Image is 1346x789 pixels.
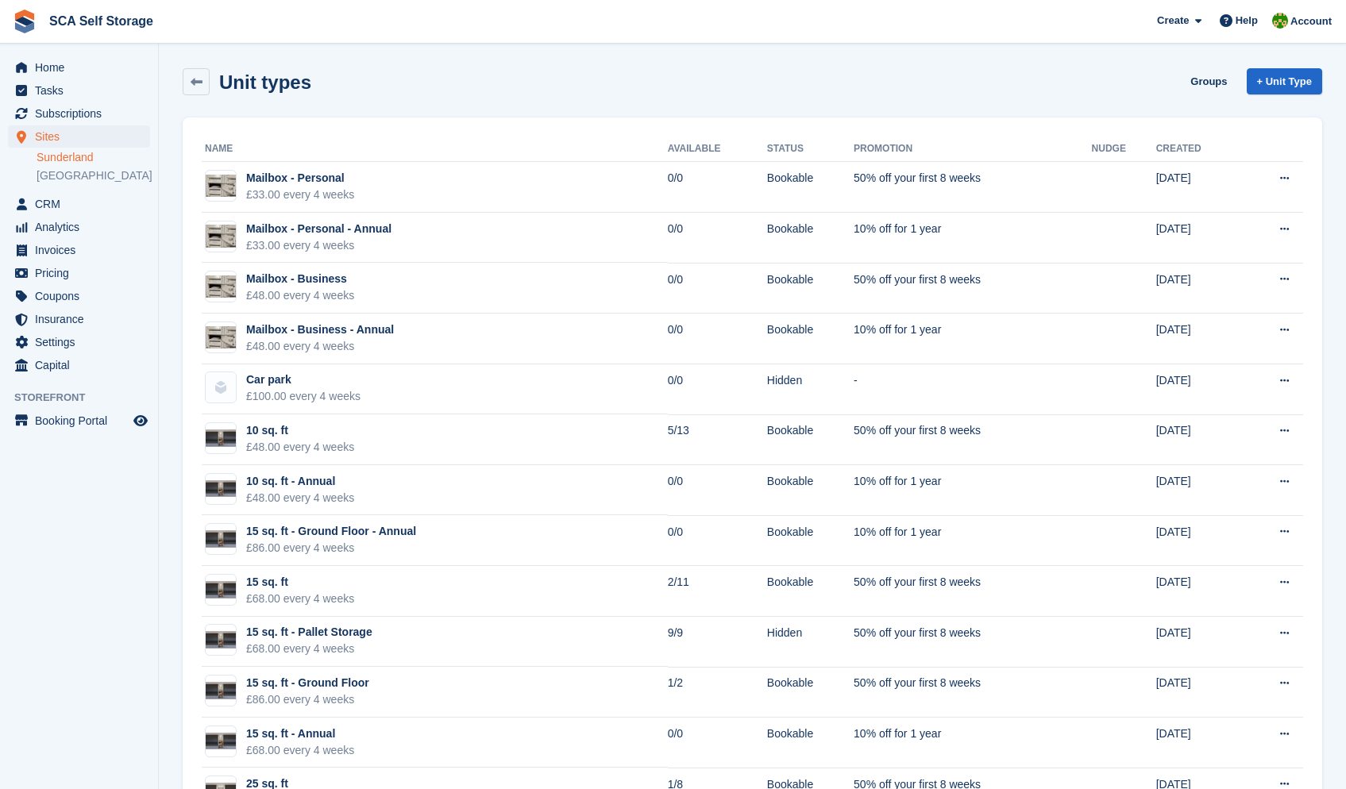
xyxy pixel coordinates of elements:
[35,102,130,125] span: Subscriptions
[246,338,394,355] div: £48.00 every 4 weeks
[8,216,150,238] a: menu
[246,624,372,641] div: 15 sq. ft - Pallet Storage
[43,8,160,34] a: SCA Self Storage
[206,480,236,498] img: 15%20SQ.FT.jpg
[13,10,37,33] img: stora-icon-8386f47178a22dfd0bd8f6a31ec36ba5ce8667c1dd55bd0f319d3a0aa187defe.svg
[668,718,767,768] td: 0/0
[854,617,1092,668] td: 50% off your first 8 weeks
[1157,13,1189,29] span: Create
[206,631,236,649] img: 15%20SQ.FT.jpg
[246,574,354,591] div: 15 sq. ft
[767,718,854,768] td: Bookable
[767,566,854,617] td: Bookable
[206,429,236,447] img: 15%20SQ.FT.jpg
[206,225,236,248] img: Unknown-4.jpeg
[246,287,354,304] div: £48.00 every 4 weeks
[1184,68,1233,94] a: Groups
[246,490,354,506] div: £48.00 every 4 weeks
[206,581,236,598] img: 15%20SQ.FT.jpg
[1156,667,1241,718] td: [DATE]
[219,71,311,93] h2: Unit types
[1156,515,1241,566] td: [DATE]
[1156,213,1241,264] td: [DATE]
[1156,617,1241,668] td: [DATE]
[246,691,369,708] div: £86.00 every 4 weeks
[1236,13,1258,29] span: Help
[668,515,767,566] td: 0/0
[854,364,1092,415] td: -
[35,331,130,353] span: Settings
[246,725,354,742] div: 15 sq. ft - Annual
[206,682,236,699] img: 15%20SQ.FT.jpg
[35,354,130,376] span: Capital
[206,175,236,198] img: Unknown-4.jpeg
[246,388,361,405] div: £100.00 every 4 weeks
[854,515,1092,566] td: 10% off for 1 year
[35,262,130,284] span: Pricing
[8,354,150,376] a: menu
[1156,263,1241,314] td: [DATE]
[668,213,767,264] td: 0/0
[35,239,130,261] span: Invoices
[1156,364,1241,415] td: [DATE]
[854,465,1092,516] td: 10% off for 1 year
[131,411,150,430] a: Preview store
[37,168,150,183] a: [GEOGRAPHIC_DATA]
[206,733,236,750] img: 15%20SQ.FT.jpg
[8,308,150,330] a: menu
[668,137,767,162] th: Available
[1156,137,1241,162] th: Created
[246,371,361,388] div: Car park
[854,314,1092,364] td: 10% off for 1 year
[8,262,150,284] a: menu
[767,314,854,364] td: Bookable
[35,216,130,238] span: Analytics
[8,239,150,261] a: menu
[854,162,1092,213] td: 50% off your first 8 weeks
[8,79,150,102] a: menu
[8,56,150,79] a: menu
[1156,414,1241,465] td: [DATE]
[668,162,767,213] td: 0/0
[246,742,354,759] div: £68.00 every 4 weeks
[767,667,854,718] td: Bookable
[35,193,130,215] span: CRM
[206,530,236,548] img: 15%20SQ.FT.jpg
[1290,13,1332,29] span: Account
[1247,68,1322,94] a: + Unit Type
[1092,137,1156,162] th: Nudge
[35,285,130,307] span: Coupons
[1156,566,1241,617] td: [DATE]
[854,263,1092,314] td: 50% off your first 8 weeks
[246,187,354,203] div: £33.00 every 4 weeks
[854,414,1092,465] td: 50% off your first 8 weeks
[8,285,150,307] a: menu
[14,390,158,406] span: Storefront
[246,439,354,456] div: £48.00 every 4 weeks
[246,473,354,490] div: 10 sq. ft - Annual
[246,641,372,657] div: £68.00 every 4 weeks
[854,718,1092,768] td: 10% off for 1 year
[35,308,130,330] span: Insurance
[8,410,150,432] a: menu
[854,667,1092,718] td: 50% off your first 8 weeks
[1156,465,1241,516] td: [DATE]
[8,331,150,353] a: menu
[35,125,130,148] span: Sites
[668,314,767,364] td: 0/0
[8,193,150,215] a: menu
[668,566,767,617] td: 2/11
[35,56,130,79] span: Home
[767,162,854,213] td: Bookable
[668,465,767,516] td: 0/0
[246,321,394,338] div: Mailbox - Business - Annual
[206,275,236,298] img: Unknown-4.jpeg
[668,263,767,314] td: 0/0
[668,617,767,668] td: 9/9
[854,213,1092,264] td: 10% off for 1 year
[668,364,767,415] td: 0/0
[1156,718,1241,768] td: [DATE]
[767,414,854,465] td: Bookable
[246,271,354,287] div: Mailbox - Business
[246,523,416,540] div: 15 sq. ft - Ground Floor - Annual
